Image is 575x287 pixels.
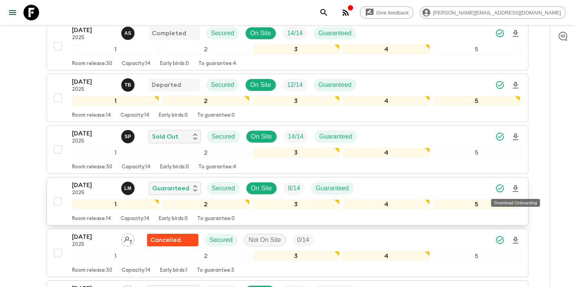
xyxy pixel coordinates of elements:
div: 5 [433,251,520,261]
button: [DATE]2025Assign pack leaderFlash Pack cancellationSecuredNot On SiteTrip Fill12345Room release:3... [47,229,528,277]
div: 5 [433,148,520,158]
p: To guarantee: 4 [198,164,236,170]
svg: Download Onboarding [511,236,520,245]
p: Guaranteed [319,132,352,141]
button: LM [121,182,136,195]
div: Trip Fill [283,130,308,143]
div: 5 [433,199,520,209]
button: [DATE]2025Luka MamniashviliGuaranteedSecuredOn SiteTrip FillGuaranteed12345Room release:14Capacit... [47,177,528,226]
p: Early birds: 0 [159,216,188,222]
span: Give feedback [372,10,413,16]
p: Capacity: 14 [122,61,151,67]
div: [PERSON_NAME][EMAIL_ADDRESS][DOMAIN_NAME] [420,6,566,19]
p: 0 / 14 [297,235,309,245]
button: [DATE]2025Sophie PruidzeSold OutSecuredOn SiteTrip FillGuaranteed12345Room release:30Capacity:14E... [47,125,528,174]
div: On Site [245,27,276,40]
p: Early birds: 1 [160,267,187,274]
div: Not On Site [244,234,286,246]
div: 2 [162,96,250,106]
p: Guaranteed [152,184,189,193]
p: To guarantee: 3 [197,267,234,274]
div: 4 [343,148,430,158]
div: 2 [162,251,250,261]
div: 1 [72,44,159,54]
p: Secured [212,184,235,193]
div: 2 [162,199,250,209]
button: search adventures [316,5,332,20]
div: On Site [245,79,276,91]
p: On Site [250,80,271,90]
p: Capacity: 14 [120,112,149,119]
div: 1 [72,251,159,261]
div: 1 [72,96,159,106]
button: menu [5,5,20,20]
div: On Site [246,130,277,143]
div: 2 [162,44,250,54]
div: Flash Pack cancellation [147,234,198,246]
p: 2025 [72,87,115,93]
p: Cancelled [150,235,181,245]
div: 4 [343,96,430,106]
div: 5 [433,96,520,106]
div: Trip Fill [282,79,307,91]
div: 1 [72,148,159,158]
p: 2025 [72,190,115,196]
div: On Site [246,182,277,195]
p: Secured [212,132,235,141]
svg: Download Onboarding [511,81,520,90]
p: [DATE] [72,181,115,190]
div: 4 [343,199,430,209]
p: Early birds: 0 [160,61,189,67]
p: Secured [211,80,234,90]
span: Sophie Pruidze [121,132,136,139]
svg: Download Onboarding [511,184,520,193]
div: 2 [162,148,250,158]
div: Trip Fill [292,234,314,246]
p: To guarantee: 0 [197,216,235,222]
button: [DATE]2025Ana SikharulidzeCompletedSecuredOn SiteTrip FillGuaranteed12345Room release:30Capacity:... [47,22,528,70]
p: Room release: 30 [72,164,112,170]
div: 3 [253,251,340,261]
div: Secured [206,27,239,40]
p: L M [124,185,132,191]
svg: Download Onboarding [511,132,520,142]
p: 14 / 14 [287,29,303,38]
p: Guaranteed [316,184,349,193]
p: Guaranteed [318,29,352,38]
svg: Synced Successfully [495,235,505,245]
div: Trip Fill [282,27,307,40]
svg: Download Onboarding [511,29,520,38]
svg: Synced Successfully [495,132,505,141]
p: Capacity: 14 [122,267,151,274]
p: 2025 [72,242,115,248]
p: [DATE] [72,232,115,242]
div: Secured [207,130,240,143]
div: 5 [433,44,520,54]
span: Assign pack leader [121,236,135,242]
button: [DATE]2025Tamar BulbulashviliDepartedSecuredOn SiteTrip FillGuaranteed12345Room release:14Capacit... [47,74,528,122]
p: [DATE] [72,25,115,35]
p: S P [124,134,131,140]
div: Secured [206,79,239,91]
p: On Site [250,29,271,38]
p: Early birds: 0 [160,164,189,170]
p: Capacity: 14 [120,216,149,222]
p: Secured [209,235,233,245]
p: Early birds: 0 [159,112,188,119]
span: Ana Sikharulidze [121,29,136,35]
p: On Site [251,184,272,193]
p: 14 / 14 [288,132,304,141]
p: To guarantee: 0 [197,112,235,119]
svg: Synced Successfully [495,184,505,193]
p: [DATE] [72,129,115,138]
div: 3 [253,44,340,54]
p: Room release: 30 [72,267,112,274]
div: 3 [253,199,340,209]
div: 3 [253,148,340,158]
p: Completed [152,29,186,38]
p: On Site [251,132,272,141]
div: 4 [343,44,430,54]
p: 12 / 14 [287,80,303,90]
svg: Synced Successfully [495,80,505,90]
div: Secured [207,182,240,195]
